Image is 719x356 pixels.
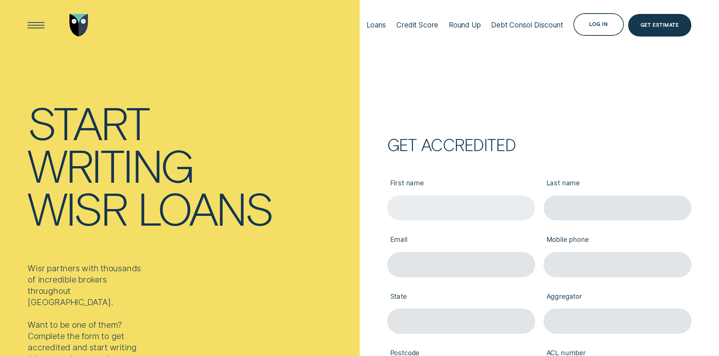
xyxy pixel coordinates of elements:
[28,186,126,229] div: Wisr
[491,21,563,29] div: Debt Consol Discount
[28,101,149,144] div: Start
[387,138,691,151] h2: Get accredited
[543,286,691,309] label: Aggregator
[69,14,88,37] img: Wisr
[387,172,535,195] label: First name
[449,21,481,29] div: Round Up
[28,101,355,229] h1: Start writing Wisr loans
[387,229,535,252] label: Email
[543,172,691,195] label: Last name
[366,21,386,29] div: Loans
[628,14,691,37] a: Get Estimate
[137,186,273,229] div: loans
[25,14,48,37] button: Open Menu
[573,13,624,36] button: Log in
[396,21,438,29] div: Credit Score
[387,286,535,309] label: State
[543,229,691,252] label: Mobile phone
[28,143,193,186] div: writing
